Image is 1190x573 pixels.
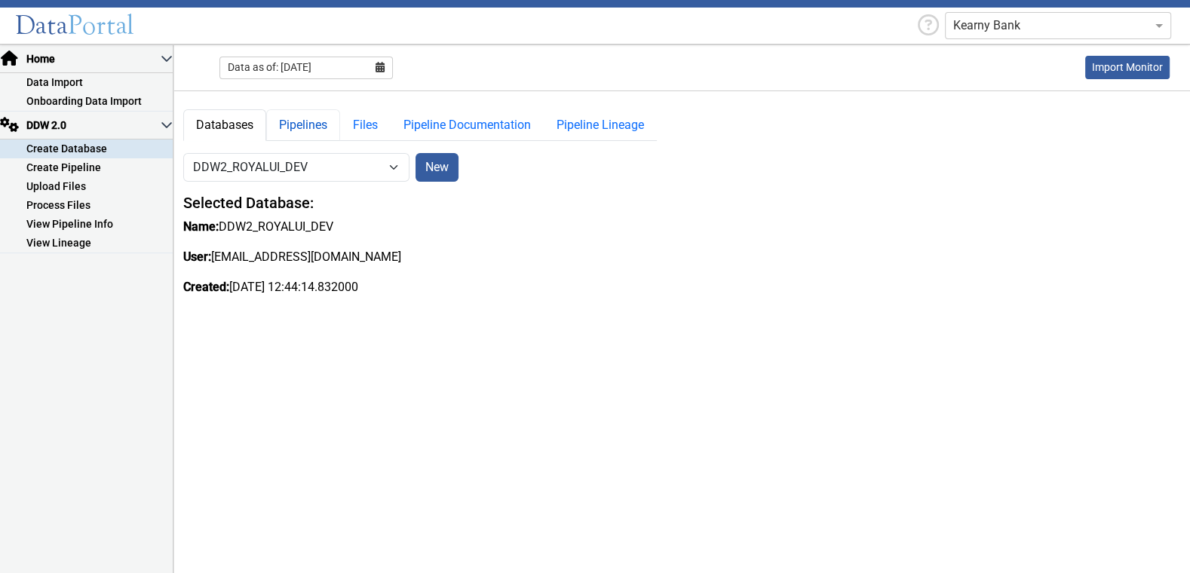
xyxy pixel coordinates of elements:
span: Home [25,51,161,67]
button: New [416,153,459,182]
a: Files [340,109,391,141]
strong: Created: [183,280,229,294]
span: Data as of: [DATE] [228,60,311,75]
ng-select: Kearny Bank [945,12,1171,39]
span: DDW 2.0 [25,118,161,133]
p: [DATE] 12:44:14.832000 [183,278,657,296]
a: Pipeline Lineage [544,109,657,141]
a: Pipeline Documentation [391,109,544,141]
strong: User: [183,250,211,264]
p: [EMAIL_ADDRESS][DOMAIN_NAME] [183,248,657,266]
a: Pipelines [266,109,340,141]
a: Databases [183,109,266,141]
strong: Name: [183,219,219,234]
p: DDW2_ROYALUI_DEV [183,218,657,236]
span: Data [15,9,68,41]
a: This is available for Darling Employees only [1085,56,1170,79]
span: Portal [68,9,134,41]
div: Help [912,11,945,41]
h5: Selected Database: [183,194,657,212]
